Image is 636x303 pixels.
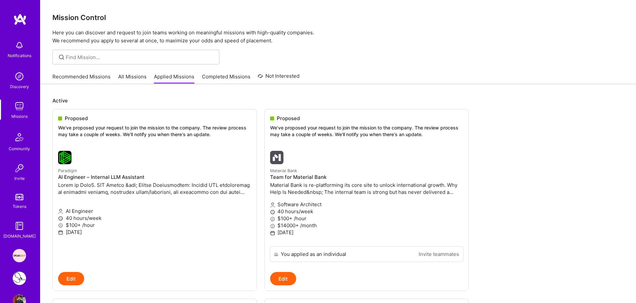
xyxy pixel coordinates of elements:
a: Material Bank company logoMaterial BankTeam for Material BankMaterial Bank is re-platforming its ... [265,145,468,246]
p: $100+ /hour [270,215,463,222]
a: All Missions [118,73,147,84]
a: Recommended Missions [52,73,111,84]
p: $100+ /hour [58,222,251,229]
img: Invite [13,162,26,175]
small: Material Bank [270,168,297,173]
div: You applied as an individual [281,251,346,258]
p: $14000+ /month [270,222,463,229]
i: icon MoneyGray [270,217,275,222]
a: Backend Engineer for Sports Photography Workflow Platform [11,272,28,285]
div: Missions [11,113,28,120]
i: icon MoneyGray [270,224,275,229]
div: [DOMAIN_NAME] [3,233,36,240]
h3: Mission Control [52,13,624,22]
img: Community [11,129,27,145]
h4: AI Engineer – Internal LLM Assistant [58,174,251,180]
div: Tokens [13,203,26,210]
p: Here you can discover and request to join teams working on meaningful missions with high-quality ... [52,29,624,45]
input: Find Mission... [66,54,214,61]
p: 40 hours/week [270,208,463,215]
a: Paradigm company logoParadigmAI Engineer – Internal LLM AssistantLorem ip Dolo5. SIT Ametco &adi;... [53,145,256,272]
a: Not Interested [258,72,299,84]
div: Community [9,145,30,152]
i: icon Applicant [58,209,63,214]
i: icon Applicant [270,203,275,208]
img: discovery [13,70,26,83]
span: Proposed [65,115,88,122]
i: icon SearchGrey [58,53,65,61]
a: Speakeasy: Software Engineer to help Customers write custom functions [11,249,28,262]
small: Paradigm [58,168,77,173]
a: Completed Missions [202,73,250,84]
div: Invite [14,175,25,182]
p: Lorem ip Dolo5. SIT Ametco &adi; Elitse Doeiusmodtem: Incidid UTL etdoloremag al enimadmi veniamq... [58,182,251,196]
p: Software Architect [270,201,463,208]
i: icon Clock [270,210,275,215]
img: logo [13,13,27,25]
p: We've proposed your request to join the mission to the company. The review process may take a cou... [58,124,251,137]
h4: Team for Material Bank [270,174,463,180]
p: AI Engineer [58,208,251,215]
img: Material Bank company logo [270,151,283,164]
p: 40 hours/week [58,215,251,222]
button: Edit [58,272,84,285]
i: icon MoneyGray [58,223,63,228]
div: Notifications [8,52,31,59]
div: Discovery [10,83,29,90]
button: Edit [270,272,296,285]
img: teamwork [13,99,26,113]
img: Paradigm company logo [58,151,71,164]
p: We've proposed your request to join the mission to the company. The review process may take a cou... [270,124,463,137]
i: icon Calendar [58,230,63,235]
img: Backend Engineer for Sports Photography Workflow Platform [13,272,26,285]
img: Speakeasy: Software Engineer to help Customers write custom functions [13,249,26,262]
p: Material Bank is re-platforming its core site to unlock international growth. Why Help Is Needed&... [270,182,463,196]
p: [DATE] [58,229,251,236]
i: icon Calendar [270,231,275,236]
img: guide book [13,219,26,233]
p: [DATE] [270,229,463,236]
a: Invite teammates [419,251,459,258]
img: tokens [15,194,23,200]
img: bell [13,39,26,52]
p: Active [52,97,624,104]
i: icon Clock [58,216,63,221]
a: Applied Missions [154,73,194,84]
span: Proposed [277,115,300,122]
